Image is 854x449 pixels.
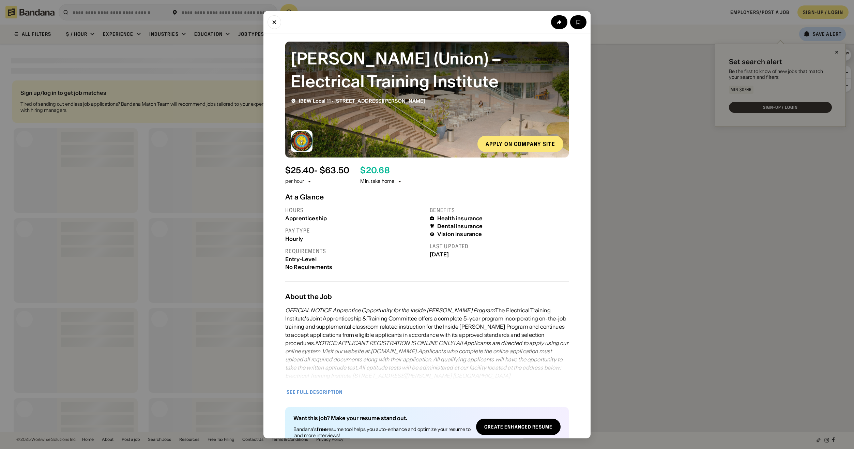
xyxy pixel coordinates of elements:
[285,178,304,185] div: per hour
[268,15,281,29] button: Close
[486,141,555,146] div: Apply on company site
[285,247,424,254] div: Requirements
[317,426,327,432] b: free
[430,206,569,213] div: Benefits
[285,306,569,380] div: The Electrical Training Institute's Joint Apprenticeship & Training Committee offers a complete 5...
[293,426,471,438] div: Bandana's resume tool helps you auto-enhance and optimize your resume to land more interviews!
[287,390,342,394] div: See full description
[285,193,569,201] div: At a Glance
[285,235,424,242] div: Hourly
[285,372,351,379] em: Electrical Training Institute
[285,215,424,221] div: Apprenticeship
[371,348,416,355] a: [DOMAIN_NAME]
[299,98,425,104] div: ·
[352,372,452,379] em: [STREET_ADDRESS][PERSON_NAME]
[453,372,510,379] em: [GEOGRAPHIC_DATA]
[285,340,568,371] em: All Applicants are directed to apply using our online system. Visit our website at: . Applicants ...
[291,47,563,92] div: Wireman (Union) – Electrical Training Institute
[285,256,424,262] div: Entry-Level
[285,165,349,175] div: $ 25.40 - $63.50
[360,165,390,175] div: $ 20.68
[484,424,552,429] div: Create Enhanced Resume
[437,231,482,237] div: Vision insurance
[291,130,312,152] img: IBEW Local 11 logo
[285,206,424,213] div: Hours
[360,178,402,185] div: Min. take home
[285,227,424,234] div: Pay type
[285,264,424,270] div: No Requirements
[333,307,495,314] em: Apprentice Opportunity for the Inside [PERSON_NAME] Program
[430,251,569,258] div: [DATE]
[334,98,425,104] a: [STREET_ADDRESS][PERSON_NAME]
[430,243,569,250] div: Last updated
[299,98,331,104] a: IBEW Local 11
[437,215,483,221] div: Health insurance
[315,340,455,346] em: NOTICE: APPLICANT REGISTRATION IS ONLINE ONLY!
[285,307,331,314] em: OFFICIAL NOTICE
[285,293,569,301] div: About the Job
[293,415,471,421] div: Want this job? Make your resume stand out.
[437,223,483,229] div: Dental insurance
